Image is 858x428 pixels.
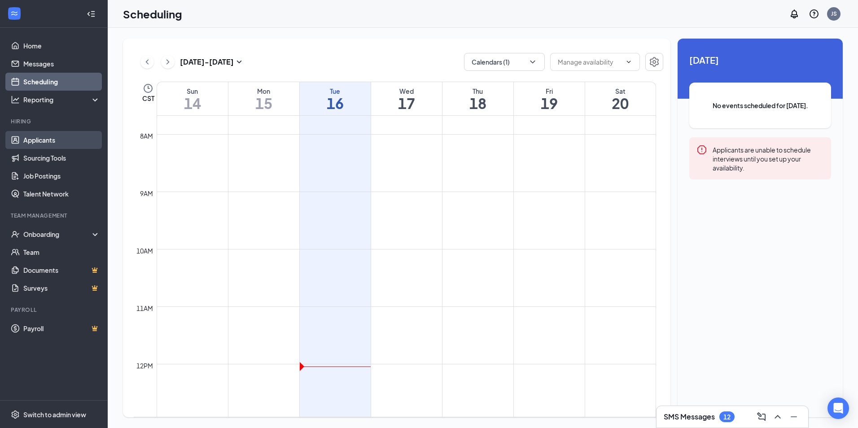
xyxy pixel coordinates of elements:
[23,95,101,104] div: Reporting
[87,9,96,18] svg: Collapse
[157,87,228,96] div: Sun
[831,10,837,17] div: JS
[649,57,660,67] svg: Settings
[585,96,656,111] h1: 20
[371,96,442,111] h1: 17
[234,57,245,67] svg: SmallChevronDown
[23,37,100,55] a: Home
[138,188,155,198] div: 9am
[157,96,228,111] h1: 14
[772,411,783,422] svg: ChevronUp
[300,82,371,115] a: September 16, 2025
[689,53,831,67] span: [DATE]
[514,96,585,111] h1: 19
[23,167,100,185] a: Job Postings
[23,243,100,261] a: Team
[464,53,545,71] button: Calendars (1)ChevronDown
[723,413,731,421] div: 12
[157,82,228,115] a: September 14, 2025
[228,82,299,115] a: September 15, 2025
[300,96,371,111] h1: 16
[23,131,100,149] a: Applicants
[163,57,172,67] svg: ChevronRight
[371,87,442,96] div: Wed
[809,9,819,19] svg: QuestionInfo
[23,230,92,239] div: Onboarding
[625,58,632,66] svg: ChevronDown
[528,57,537,66] svg: ChevronDown
[123,6,182,22] h1: Scheduling
[827,397,849,419] div: Open Intercom Messenger
[585,87,656,96] div: Sat
[756,411,767,422] svg: ComposeMessage
[23,73,100,91] a: Scheduling
[140,55,154,69] button: ChevronLeft
[10,9,19,18] svg: WorkstreamLogo
[142,94,154,103] span: CST
[11,306,98,314] div: Payroll
[23,261,100,279] a: DocumentsCrown
[161,55,175,69] button: ChevronRight
[135,246,155,256] div: 10am
[23,279,100,297] a: SurveysCrown
[514,82,585,115] a: September 19, 2025
[228,87,299,96] div: Mon
[11,212,98,219] div: Team Management
[23,149,100,167] a: Sourcing Tools
[558,57,622,67] input: Manage availability
[11,118,98,125] div: Hiring
[696,144,707,155] svg: Error
[228,96,299,111] h1: 15
[442,87,513,96] div: Thu
[11,95,20,104] svg: Analysis
[707,100,813,110] span: No events scheduled for [DATE].
[138,131,155,141] div: 8am
[11,410,20,419] svg: Settings
[371,82,442,115] a: September 17, 2025
[180,57,234,67] h3: [DATE] - [DATE]
[143,57,152,67] svg: ChevronLeft
[770,410,785,424] button: ChevronUp
[135,361,155,371] div: 12pm
[754,410,769,424] button: ComposeMessage
[135,303,155,313] div: 11am
[23,185,100,203] a: Talent Network
[11,230,20,239] svg: UserCheck
[789,9,800,19] svg: Notifications
[442,96,513,111] h1: 18
[787,410,801,424] button: Minimize
[23,55,100,73] a: Messages
[23,410,86,419] div: Switch to admin view
[514,87,585,96] div: Fri
[664,412,715,422] h3: SMS Messages
[645,53,663,71] button: Settings
[713,144,824,172] div: Applicants are unable to schedule interviews until you set up your availability.
[788,411,799,422] svg: Minimize
[585,82,656,115] a: September 20, 2025
[442,82,513,115] a: September 18, 2025
[300,87,371,96] div: Tue
[143,83,153,94] svg: Clock
[23,319,100,337] a: PayrollCrown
